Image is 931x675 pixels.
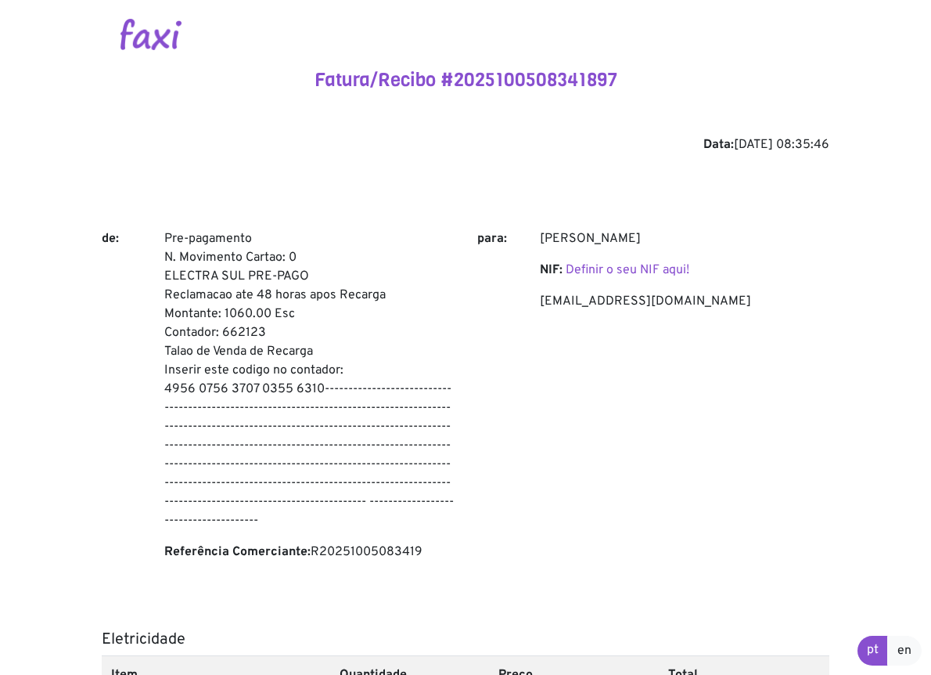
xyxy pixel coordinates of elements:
[164,543,454,561] p: R20251005083419
[477,231,507,247] b: para:
[540,229,829,248] p: [PERSON_NAME]
[540,262,563,278] b: NIF:
[540,292,829,311] p: [EMAIL_ADDRESS][DOMAIN_NAME]
[164,544,311,560] b: Referência Comerciante:
[164,229,454,530] p: Pre-pagamento N. Movimento Cartao: 0 ELECTRA SUL PRE-PAGO Reclamacao ate 48 horas apos Recarga Mo...
[102,231,119,247] b: de:
[887,636,922,666] a: en
[566,262,689,278] a: Definir o seu NIF aqui!
[703,137,734,153] b: Data:
[102,630,829,649] h5: Eletricidade
[102,135,829,154] div: [DATE] 08:35:46
[102,69,829,92] h4: Fatura/Recibo #2025100508341897
[857,636,888,666] a: pt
